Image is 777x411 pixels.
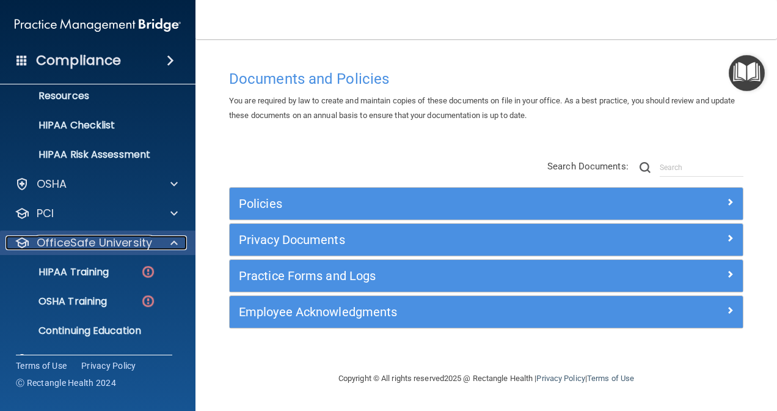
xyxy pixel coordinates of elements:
[8,295,107,308] p: OSHA Training
[239,302,734,322] a: Employee Acknowledgments
[8,266,109,278] p: HIPAA Training
[36,52,121,69] h4: Compliance
[37,206,54,221] p: PCI
[229,96,735,120] span: You are required by law to create and maintain copies of these documents on file in your office. ...
[37,353,82,368] p: Settings
[587,374,634,383] a: Terms of Use
[640,162,651,173] img: ic-search.3b580494.png
[229,71,743,87] h4: Documents and Policies
[81,360,136,372] a: Privacy Policy
[239,197,605,210] h5: Policies
[729,55,765,91] button: Open Resource Center
[8,149,175,161] p: HIPAA Risk Assessment
[8,325,175,337] p: Continuing Education
[566,324,762,373] iframe: Drift Widget Chat Controller
[140,294,156,309] img: danger-circle.6113f641.png
[239,269,605,283] h5: Practice Forms and Logs
[8,119,175,131] p: HIPAA Checklist
[15,177,178,191] a: OSHA
[15,13,181,37] img: PMB logo
[37,177,67,191] p: OSHA
[263,359,709,398] div: Copyright © All rights reserved 2025 @ Rectangle Health | |
[140,264,156,280] img: danger-circle.6113f641.png
[536,374,585,383] a: Privacy Policy
[547,161,629,172] span: Search Documents:
[8,90,175,102] p: Resources
[16,377,116,389] span: Ⓒ Rectangle Health 2024
[15,206,178,221] a: PCI
[660,158,743,177] input: Search
[239,305,605,319] h5: Employee Acknowledgments
[239,230,734,250] a: Privacy Documents
[16,360,67,372] a: Terms of Use
[239,233,605,246] h5: Privacy Documents
[239,266,734,286] a: Practice Forms and Logs
[37,235,152,250] p: OfficeSafe University
[15,353,178,368] a: Settings
[239,194,734,213] a: Policies
[15,235,178,250] a: OfficeSafe University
